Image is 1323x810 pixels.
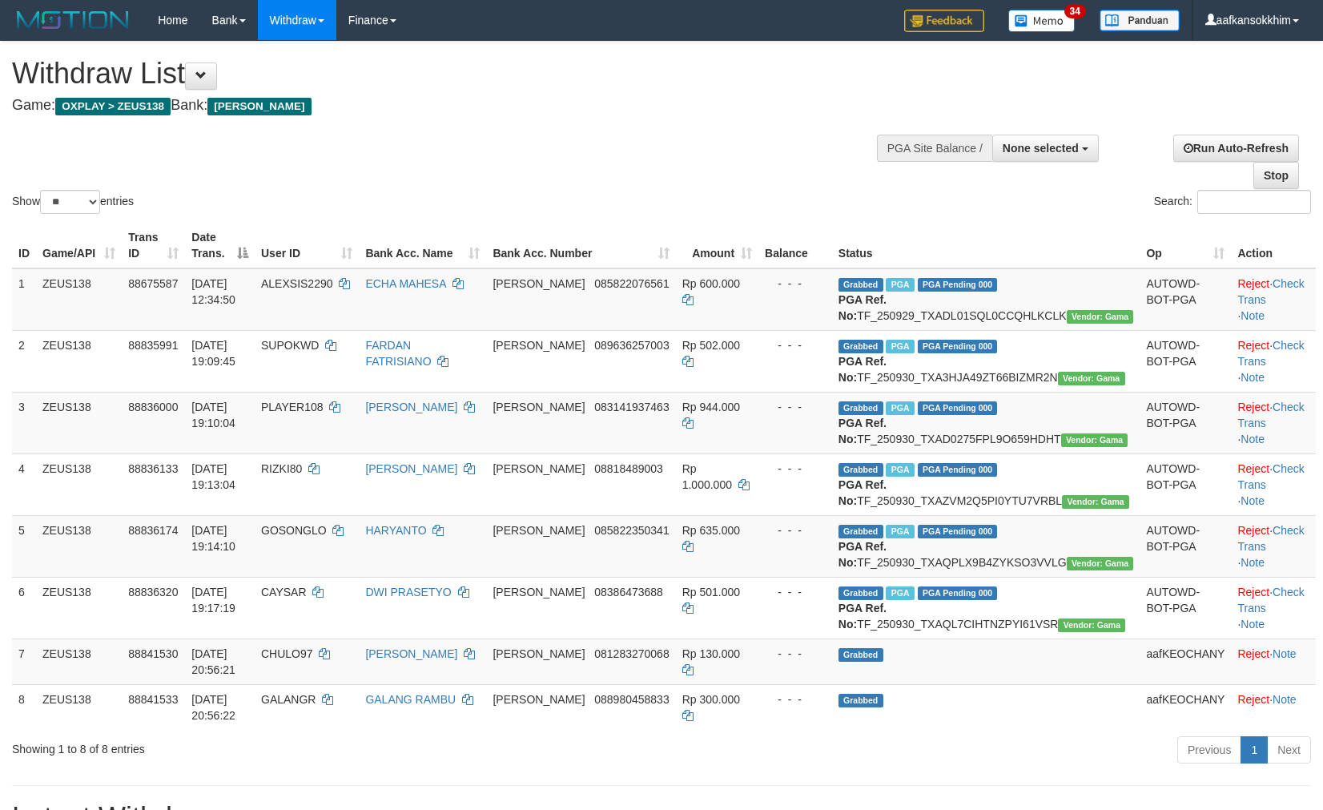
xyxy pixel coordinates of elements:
[838,586,883,600] span: Grabbed
[918,525,998,538] span: PGA Pending
[758,223,832,268] th: Balance
[1140,392,1231,453] td: AUTOWD-BOT-PGA
[261,647,313,660] span: CHULO97
[191,693,235,722] span: [DATE] 20:56:22
[1003,142,1079,155] span: None selected
[1058,372,1125,385] span: Vendor URL: https://trx31.1velocity.biz
[365,339,431,368] a: FARDAN FATRISIANO
[594,339,669,352] span: Copy 089636257003 to clipboard
[493,401,585,413] span: [PERSON_NAME]
[838,478,887,507] b: PGA Ref. No:
[676,223,758,268] th: Amount: activate to sort column ascending
[12,8,134,32] img: MOTION_logo.png
[832,453,1140,515] td: TF_250930_TXAZVM2Q5PI0YTU7VRBL
[261,277,333,290] span: ALEXSIS2290
[682,647,740,660] span: Rp 130.000
[832,223,1140,268] th: Status
[1140,330,1231,392] td: AUTOWD-BOT-PGA
[1237,586,1269,598] a: Reject
[261,586,307,598] span: CAYSAR
[12,223,36,268] th: ID
[191,524,235,553] span: [DATE] 19:14:10
[36,684,122,730] td: ZEUS138
[55,98,171,115] span: OXPLAY > ZEUS138
[128,524,178,537] span: 88836174
[838,602,887,631] b: PGA Ref. No:
[359,223,486,268] th: Bank Acc. Name: activate to sort column ascending
[1237,401,1304,429] a: Check Trans
[128,693,178,706] span: 88841533
[918,463,998,477] span: PGA Pending
[838,540,887,569] b: PGA Ref. No:
[682,339,740,352] span: Rp 502.000
[1237,462,1269,475] a: Reject
[191,277,235,306] span: [DATE] 12:34:50
[12,268,36,331] td: 1
[493,693,585,706] span: [PERSON_NAME]
[1140,515,1231,577] td: AUTOWD-BOT-PGA
[886,278,914,292] span: Marked by aafpengsreynich
[682,277,740,290] span: Rp 600.000
[765,646,826,662] div: - - -
[1140,577,1231,639] td: AUTOWD-BOT-PGA
[12,639,36,684] td: 7
[1241,736,1268,764] a: 1
[36,268,122,331] td: ZEUS138
[261,401,324,413] span: PLAYER108
[255,223,359,268] th: User ID: activate to sort column ascending
[12,515,36,577] td: 5
[838,355,887,384] b: PGA Ref. No:
[1140,684,1231,730] td: aafKEOCHANY
[493,524,585,537] span: [PERSON_NAME]
[365,586,451,598] a: DWI PRASETYO
[1237,586,1304,615] a: Check Trans
[36,392,122,453] td: ZEUS138
[1241,309,1265,322] a: Note
[191,647,235,676] span: [DATE] 20:56:21
[128,339,178,352] span: 88835991
[832,330,1140,392] td: TF_250930_TXA3HJA49ZT66BIZMR2N
[1241,433,1265,445] a: Note
[1140,223,1231,268] th: Op: activate to sort column ascending
[493,647,585,660] span: [PERSON_NAME]
[191,401,235,429] span: [DATE] 19:10:04
[1237,277,1269,290] a: Reject
[261,524,327,537] span: GOSONGLO
[918,401,998,415] span: PGA Pending
[1237,339,1304,368] a: Check Trans
[918,340,998,353] span: PGA Pending
[832,515,1140,577] td: TF_250930_TXAQPLX9B4ZYKSO3VVLG
[12,98,866,114] h4: Game: Bank:
[12,735,539,757] div: Showing 1 to 8 of 8 entries
[128,586,178,598] span: 88836320
[12,577,36,639] td: 6
[838,401,883,415] span: Grabbed
[486,223,675,268] th: Bank Acc. Number: activate to sort column ascending
[191,339,235,368] span: [DATE] 19:09:45
[1140,453,1231,515] td: AUTOWD-BOT-PGA
[1267,736,1311,764] a: Next
[1241,494,1265,507] a: Note
[765,276,826,292] div: - - -
[1067,310,1134,324] span: Vendor URL: https://trx31.1velocity.biz
[838,293,887,322] b: PGA Ref. No:
[877,135,992,162] div: PGA Site Balance /
[1231,223,1316,268] th: Action
[1237,277,1304,306] a: Check Trans
[1008,10,1076,32] img: Button%20Memo.svg
[40,190,100,214] select: Showentries
[765,691,826,707] div: - - -
[128,401,178,413] span: 88836000
[918,278,998,292] span: PGA Pending
[1241,371,1265,384] a: Note
[261,339,319,352] span: SUPOKWD
[493,462,585,475] span: [PERSON_NAME]
[1241,618,1265,631] a: Note
[1237,339,1269,352] a: Reject
[365,647,457,660] a: [PERSON_NAME]
[36,639,122,684] td: ZEUS138
[886,525,914,538] span: Marked by aafpengsreynich
[12,330,36,392] td: 2
[12,392,36,453] td: 3
[1231,268,1316,331] td: · ·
